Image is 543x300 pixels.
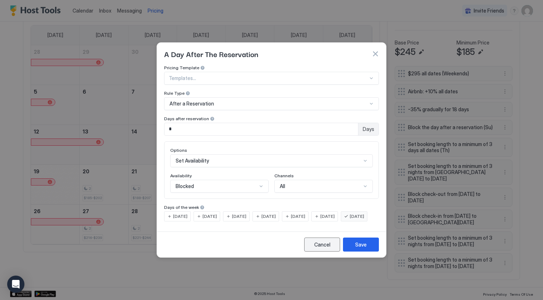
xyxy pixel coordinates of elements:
[170,100,214,107] span: After a Reservation
[164,123,358,135] input: Input Field
[164,205,199,210] span: Days of the week
[304,238,340,252] button: Cancel
[274,173,294,178] span: Channels
[7,276,24,293] div: Open Intercom Messenger
[320,213,335,220] span: [DATE]
[350,213,364,220] span: [DATE]
[343,238,379,252] button: Save
[314,241,330,248] div: Cancel
[280,183,285,189] span: All
[164,48,258,59] span: A Day After The Reservation
[176,158,209,164] span: Set Availability
[232,213,246,220] span: [DATE]
[203,213,217,220] span: [DATE]
[170,173,192,178] span: Availability
[170,147,187,153] span: Options
[164,90,185,96] span: Rule Type
[164,116,209,121] span: Days after reservation
[291,213,305,220] span: [DATE]
[173,213,187,220] span: [DATE]
[355,241,367,248] div: Save
[261,213,276,220] span: [DATE]
[164,65,199,70] span: Pricing Template
[363,126,374,132] span: Days
[176,183,194,189] span: Blocked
